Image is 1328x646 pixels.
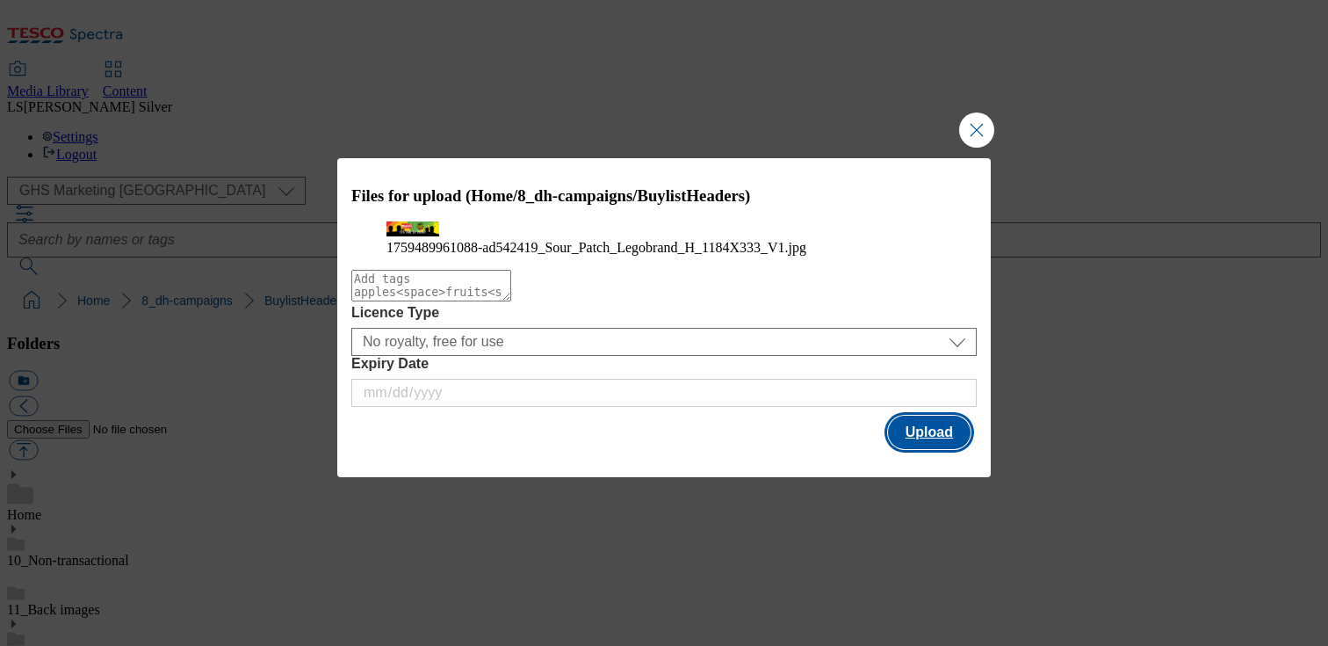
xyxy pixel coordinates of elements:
[386,240,942,256] figcaption: 1759489961088-ad542419_Sour_Patch_Legobrand_H_1184X333_V1.jpg
[959,113,994,148] button: Close Modal
[386,221,439,236] img: preview
[888,416,971,449] button: Upload
[351,186,977,206] h3: Files for upload (Home/8_dh-campaigns/BuylistHeaders)
[337,158,991,478] div: Modal
[351,356,977,372] label: Expiry Date
[351,305,977,321] label: Licence Type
